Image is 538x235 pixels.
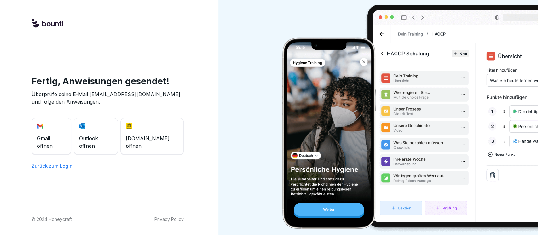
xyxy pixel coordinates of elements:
[126,123,132,129] img: web.de
[79,135,113,150] span: Outlook öffnen
[74,118,118,154] a: OutlookOutlook öffnen
[37,123,43,129] img: Gmail
[37,135,67,150] span: Gmail öffnen
[32,216,72,222] p: © 2024 Honeycraft
[120,118,184,154] a: web.de[DOMAIN_NAME] öffnen
[32,163,72,169] a: Zurück zum Login
[32,19,63,28] img: logo.svg
[32,90,184,106] p: Überprüfe deine E-Mail [EMAIL_ADDRESS][DOMAIN_NAME] und folge den Anweisungen.
[32,75,184,88] h1: Fertig, Anweisungen gesendet!
[79,123,85,129] img: Outlook
[32,118,71,154] a: GmailGmail öffnen
[154,216,184,222] a: Privacy Policy
[126,135,180,150] span: [DOMAIN_NAME] öffnen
